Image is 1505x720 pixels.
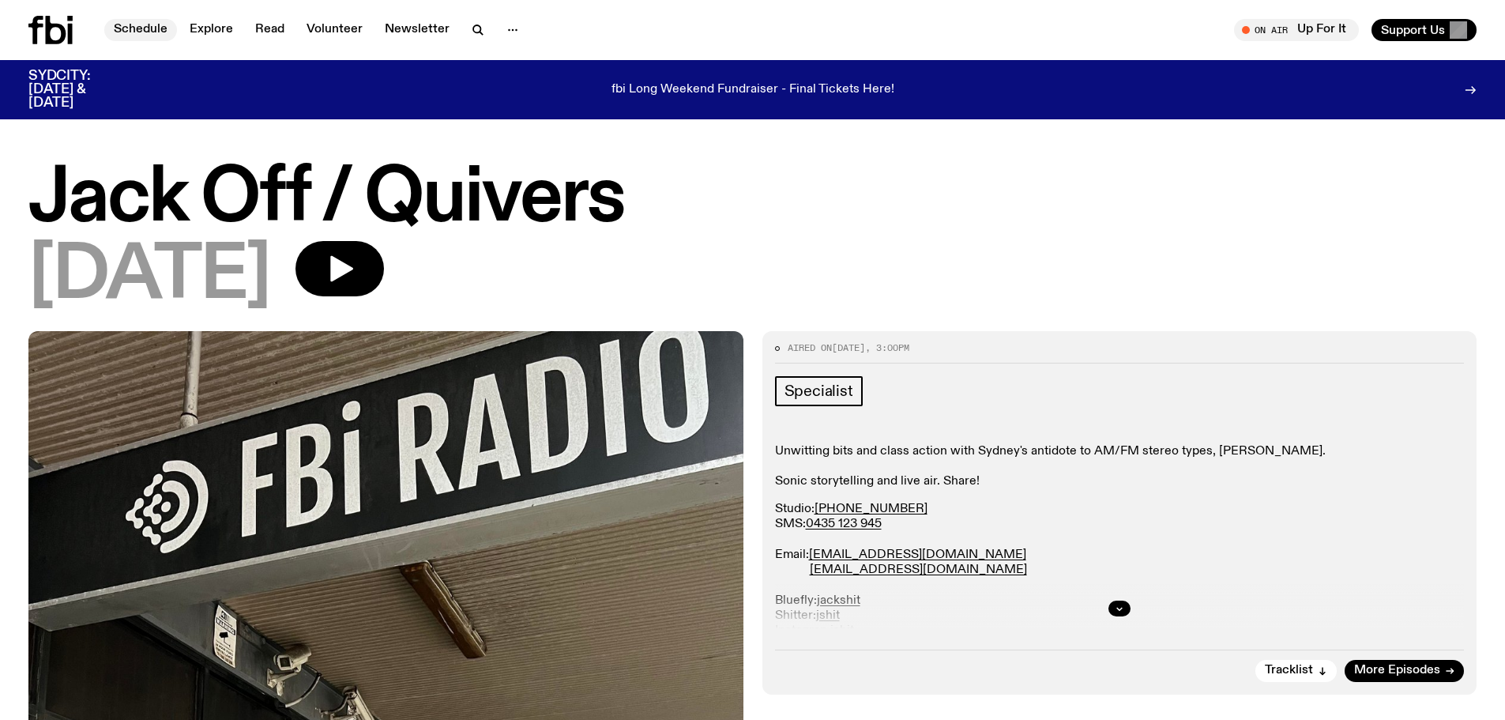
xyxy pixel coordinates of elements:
span: Specialist [784,383,853,400]
span: [DATE] [832,341,865,354]
h3: SYDCITY: [DATE] & [DATE] [28,70,130,110]
a: Newsletter [375,19,459,41]
a: 0435 123 945 [806,518,882,530]
span: [DATE] [28,241,270,312]
a: More Episodes [1345,660,1464,682]
a: Explore [180,19,243,41]
button: On AirUp For It [1234,19,1359,41]
a: Volunteer [297,19,372,41]
span: , 3:00pm [865,341,909,354]
h1: Jack Off / Quivers [28,164,1477,235]
a: [PHONE_NUMBER] [815,503,927,515]
span: Tracklist [1265,665,1313,677]
span: Aired on [788,341,832,354]
a: [EMAIL_ADDRESS][DOMAIN_NAME] [810,564,1027,576]
a: [EMAIL_ADDRESS][DOMAIN_NAME] [809,548,1026,561]
span: Support Us [1381,23,1445,37]
a: Schedule [104,19,177,41]
p: Studio: SMS: Email: Bluefly: Shitter: Instagran: Fakebook: Home: [775,502,1465,684]
span: More Episodes [1354,665,1440,677]
button: Support Us [1371,19,1477,41]
a: Specialist [775,376,863,406]
a: Read [246,19,294,41]
p: fbi Long Weekend Fundraiser - Final Tickets Here! [611,83,894,97]
p: Unwitting bits and class action with Sydney's antidote to AM/FM stereo types, [PERSON_NAME]. Soni... [775,444,1465,490]
button: Tracklist [1255,660,1337,682]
